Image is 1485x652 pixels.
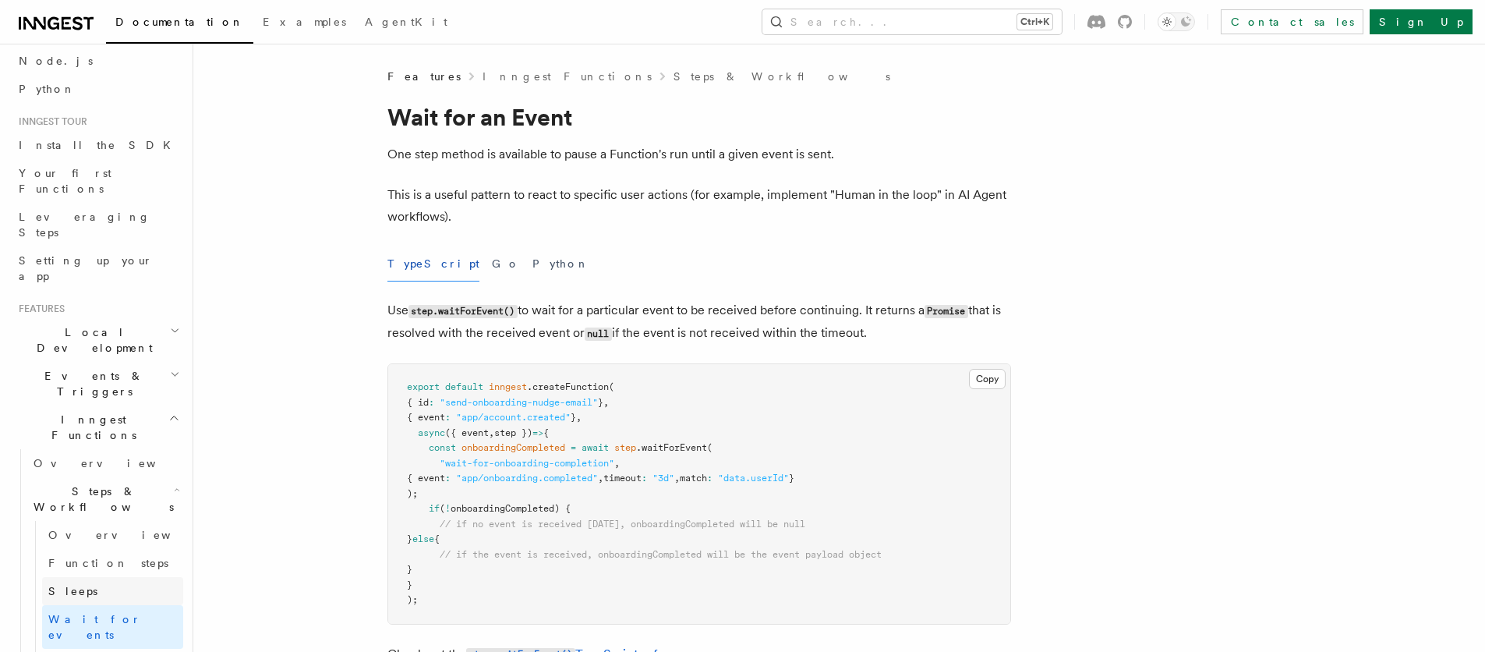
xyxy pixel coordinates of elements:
a: Overview [42,521,183,549]
span: { id [407,397,429,408]
code: Promise [925,305,968,318]
button: Events & Triggers [12,362,183,406]
span: ( [440,503,445,514]
span: { event [407,473,445,484]
a: Contact sales [1221,9,1363,34]
span: Local Development [12,324,170,356]
p: One step method is available to pause a Function's run until a given event is sent. [387,144,1011,165]
span: Setting up your app [19,254,153,282]
span: onboardingCompleted [461,442,565,453]
a: Python [12,75,183,103]
span: { [434,533,440,544]
span: } [407,533,412,544]
span: } [407,564,412,575]
p: This is a useful pattern to react to specific user actions (for example, implement "Human in the ... [387,184,1011,228]
span: : [429,397,434,408]
span: // if no event is received [DATE], onboardingCompleted will be null [440,519,805,530]
span: "3d" [652,473,674,484]
span: "wait-for-onboarding-completion" [440,458,614,469]
span: .waitForEvent [636,442,707,453]
span: step }) [494,427,532,438]
span: Your first Functions [19,167,111,195]
span: "data.userId" [718,473,789,484]
code: null [585,328,612,341]
button: Toggle dark mode [1158,12,1195,31]
a: Leveraging Steps [12,203,183,246]
span: Function steps [48,557,168,569]
span: else [412,533,434,544]
a: Node.js [12,47,183,75]
span: ( [707,442,712,453]
span: Features [387,69,461,84]
span: Node.js [19,55,93,67]
span: Overview [34,457,194,470]
span: , [614,458,620,469]
a: AgentKit [355,5,457,42]
a: Sleeps [42,577,183,605]
a: Function steps [42,549,183,577]
span: , [576,412,582,423]
span: if [429,503,440,514]
a: Install the SDK [12,131,183,159]
span: { event [407,412,445,423]
span: } [407,579,412,590]
span: onboardingCompleted) { [451,503,571,514]
span: Steps & Workflows [27,484,174,515]
span: const [429,442,456,453]
span: step [614,442,636,453]
span: } [598,397,603,408]
a: Setting up your app [12,246,183,290]
span: } [571,412,576,423]
button: TypeScript [387,246,479,282]
span: Features [12,303,65,315]
span: await [582,442,609,453]
span: Wait for events [48,613,141,641]
span: Inngest Functions [12,412,168,443]
span: export [407,381,440,392]
code: step.waitForEvent() [408,305,518,318]
a: Steps & Workflows [674,69,890,84]
span: { [543,427,549,438]
span: match [680,473,707,484]
span: AgentKit [365,16,447,28]
span: : [445,412,451,423]
button: Go [492,246,520,282]
span: Install the SDK [19,139,180,151]
span: Sleeps [48,585,97,597]
a: Examples [253,5,355,42]
span: , [489,427,494,438]
span: Python [19,83,76,95]
a: Wait for events [42,605,183,649]
span: ! [445,503,451,514]
span: Events & Triggers [12,368,170,399]
span: "app/account.created" [456,412,571,423]
span: timeout [603,473,642,484]
span: // if the event is received, onboardingCompleted will be the event payload object [440,549,882,560]
span: Leveraging Steps [19,211,150,239]
span: async [418,427,445,438]
span: : [445,473,451,484]
span: inngest [489,381,527,392]
span: , [603,397,609,408]
span: ); [407,488,418,499]
a: Documentation [106,5,253,44]
span: , [598,473,603,484]
kbd: Ctrl+K [1017,14,1052,30]
button: Copy [969,369,1006,389]
button: Python [532,246,589,282]
button: Steps & Workflows [27,477,183,521]
a: Inngest Functions [483,69,652,84]
span: } [789,473,794,484]
span: ); [407,594,418,605]
span: Documentation [115,16,244,28]
span: .createFunction [527,381,609,392]
span: ({ event [445,427,489,438]
h1: Wait for an Event [387,103,1011,131]
span: = [571,442,576,453]
span: Examples [263,16,346,28]
a: Sign Up [1370,9,1473,34]
span: Overview [48,529,209,541]
button: Inngest Functions [12,406,183,449]
span: "app/onboarding.completed" [456,473,598,484]
span: , [674,473,680,484]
